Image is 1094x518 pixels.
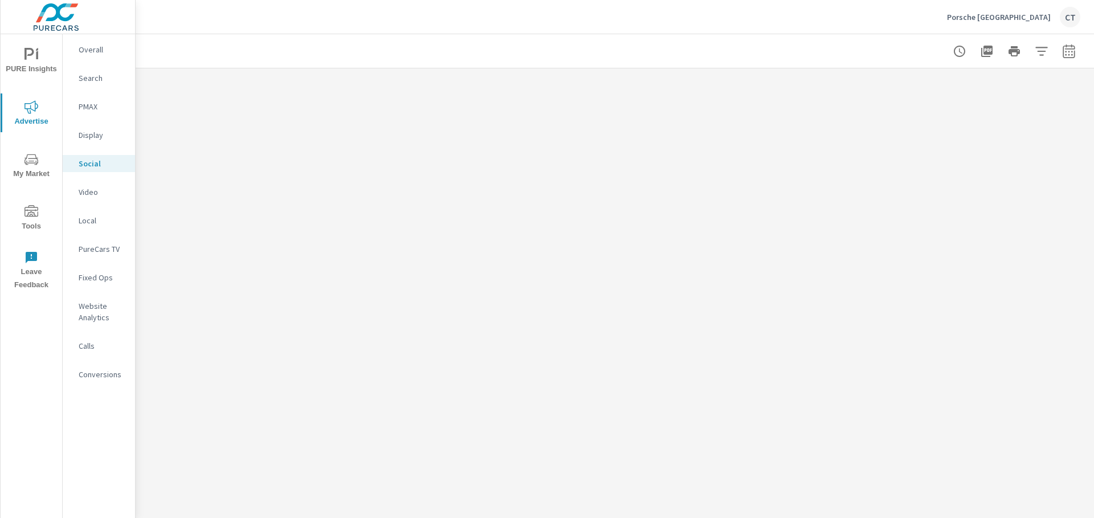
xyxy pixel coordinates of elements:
[1060,7,1080,27] div: CT
[63,70,135,87] div: Search
[63,366,135,383] div: Conversions
[79,300,126,323] p: Website Analytics
[1030,40,1053,63] button: Apply Filters
[4,100,59,128] span: Advertise
[79,272,126,283] p: Fixed Ops
[63,183,135,201] div: Video
[63,127,135,144] div: Display
[1058,40,1080,63] button: Select Date Range
[4,205,59,233] span: Tools
[1003,40,1026,63] button: Print Report
[4,153,59,181] span: My Market
[63,41,135,58] div: Overall
[4,48,59,76] span: PURE Insights
[79,369,126,380] p: Conversions
[63,240,135,258] div: PureCars TV
[79,243,126,255] p: PureCars TV
[975,40,998,63] button: "Export Report to PDF"
[63,155,135,172] div: Social
[63,212,135,229] div: Local
[79,340,126,352] p: Calls
[79,186,126,198] p: Video
[63,269,135,286] div: Fixed Ops
[63,297,135,326] div: Website Analytics
[79,72,126,84] p: Search
[79,158,126,169] p: Social
[1,34,62,296] div: nav menu
[79,44,126,55] p: Overall
[63,337,135,354] div: Calls
[79,101,126,112] p: PMAX
[79,129,126,141] p: Display
[4,251,59,292] span: Leave Feedback
[947,12,1051,22] p: Porsche [GEOGRAPHIC_DATA]
[79,215,126,226] p: Local
[63,98,135,115] div: PMAX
